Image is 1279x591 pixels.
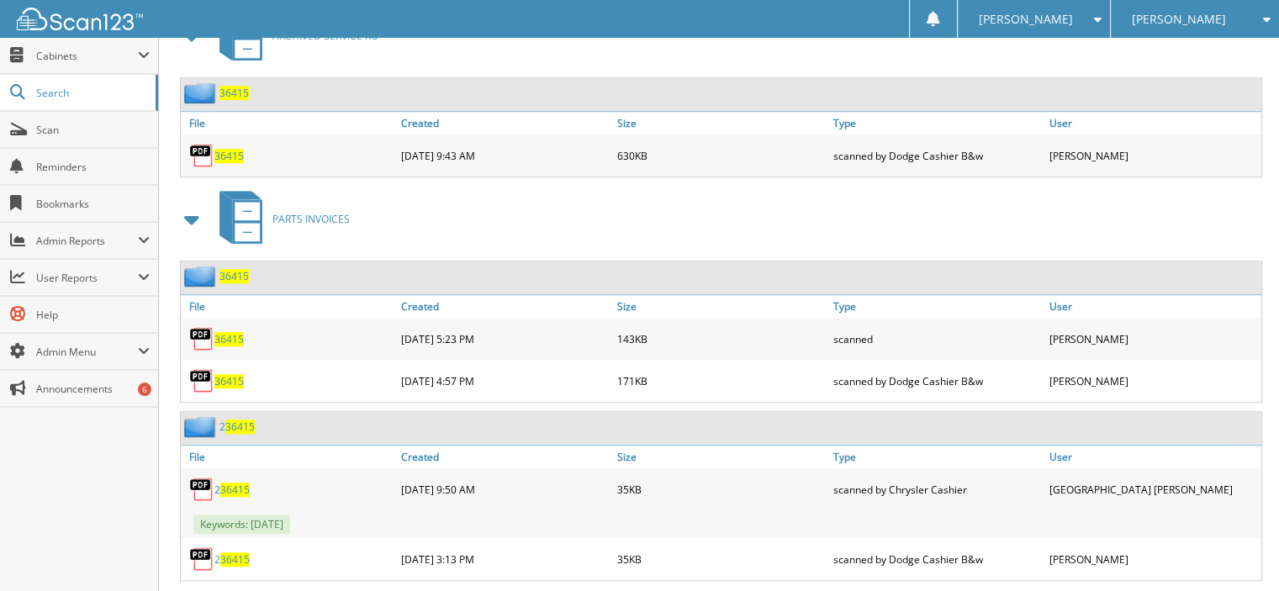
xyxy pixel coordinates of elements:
[397,139,613,172] div: [DATE] 9:43 AM
[189,546,214,572] img: PDF.png
[214,374,244,388] a: 36415
[219,269,249,283] a: 36415
[189,477,214,502] img: PDF.png
[193,514,290,534] span: Keywords: [DATE]
[36,234,138,248] span: Admin Reports
[829,295,1045,318] a: Type
[1045,472,1261,506] div: [GEOGRAPHIC_DATA] [PERSON_NAME]
[613,139,829,172] div: 630KB
[36,345,138,359] span: Admin Menu
[209,186,350,252] a: PARTS INVOICES
[36,123,150,137] span: Scan
[829,364,1045,398] div: scanned by Dodge Cashier B&w
[220,483,250,497] span: 36415
[397,322,613,356] div: [DATE] 5:23 PM
[214,149,244,163] a: 36415
[189,326,214,351] img: PDF.png
[36,160,150,174] span: Reminders
[1045,322,1261,356] div: [PERSON_NAME]
[189,143,214,168] img: PDF.png
[397,446,613,468] a: Created
[214,552,250,567] a: 236415
[184,82,219,103] img: folder2.png
[1045,112,1261,135] a: User
[829,446,1045,468] a: Type
[272,212,350,226] span: PARTS INVOICES
[613,446,829,468] a: Size
[1045,139,1261,172] div: [PERSON_NAME]
[219,86,249,100] a: 36415
[397,542,613,576] div: [DATE] 3:13 PM
[138,383,151,396] div: 6
[36,49,138,63] span: Cabinets
[181,112,397,135] a: File
[979,14,1073,24] span: [PERSON_NAME]
[397,364,613,398] div: [DATE] 4:57 PM
[613,542,829,576] div: 35KB
[613,472,829,506] div: 35KB
[214,332,244,346] a: 36415
[36,308,150,322] span: Help
[36,197,150,211] span: Bookmarks
[36,271,138,285] span: User Reports
[1045,542,1261,576] div: [PERSON_NAME]
[189,368,214,393] img: PDF.png
[184,266,219,287] img: folder2.png
[829,542,1045,576] div: scanned by Dodge Cashier B&w
[613,295,829,318] a: Size
[1195,510,1279,591] iframe: Chat Widget
[181,295,397,318] a: File
[829,139,1045,172] div: scanned by Dodge Cashier B&w
[184,416,219,437] img: folder2.png
[829,322,1045,356] div: scanned
[397,112,613,135] a: Created
[397,472,613,506] div: [DATE] 9:50 AM
[613,364,829,398] div: 171KB
[36,382,150,396] span: Announcements
[397,295,613,318] a: Created
[1045,364,1261,398] div: [PERSON_NAME]
[219,420,255,434] a: 236415
[1045,446,1261,468] a: User
[613,322,829,356] div: 143KB
[613,112,829,135] a: Size
[181,446,397,468] a: File
[1132,14,1226,24] span: [PERSON_NAME]
[220,552,250,567] span: 36415
[225,420,255,434] span: 36415
[214,483,250,497] a: 236415
[17,8,143,30] img: scan123-logo-white.svg
[36,86,147,100] span: Search
[829,112,1045,135] a: Type
[1045,295,1261,318] a: User
[829,472,1045,506] div: scanned by Chrysler Cashier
